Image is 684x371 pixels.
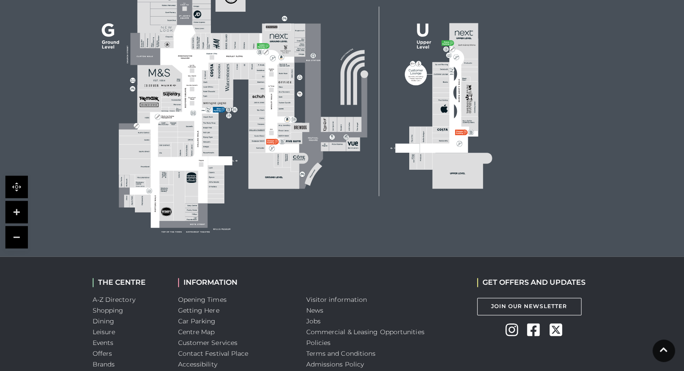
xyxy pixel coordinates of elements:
[93,317,115,325] a: Dining
[178,296,227,304] a: Opening Times
[93,339,114,347] a: Events
[93,349,112,358] a: Offers
[178,306,219,314] a: Getting Here
[178,360,217,368] a: Accessibility
[306,339,331,347] a: Policies
[178,278,293,287] h2: INFORMATION
[93,306,124,314] a: Shopping
[93,296,135,304] a: A-Z Directory
[306,360,364,368] a: Admissions Policy
[178,349,249,358] a: Contact Festival Place
[178,339,238,347] a: Customer Services
[477,298,581,315] a: Join Our Newsletter
[93,328,116,336] a: Leisure
[93,360,115,368] a: Brands
[477,278,586,287] h2: GET OFFERS AND UPDATES
[178,317,216,325] a: Car Parking
[306,349,376,358] a: Terms and Conditions
[178,328,215,336] a: Centre Map
[306,317,321,325] a: Jobs
[306,296,367,304] a: Visitor information
[306,328,425,336] a: Commercial & Leasing Opportunities
[306,306,323,314] a: News
[93,278,165,287] h2: THE CENTRE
